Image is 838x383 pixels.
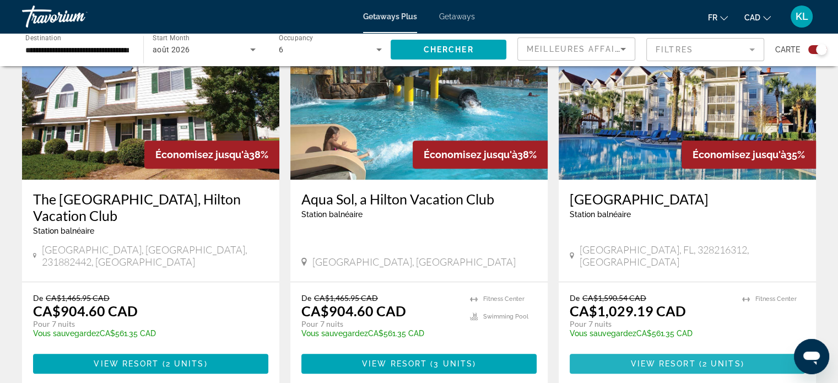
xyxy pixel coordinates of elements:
span: Occupancy [279,34,313,42]
button: Chercher [391,40,506,60]
button: User Menu [787,5,816,28]
span: Meilleures affaires [527,45,632,53]
span: CAD [744,13,760,22]
p: Pour 7 nuits [33,319,257,329]
span: View Resort [94,359,159,368]
div: 38% [144,141,279,169]
span: Économisez jusqu'à [693,149,786,160]
button: Change currency [744,9,771,25]
span: De [33,293,43,303]
span: 2 units [702,359,741,368]
span: ( ) [427,359,476,368]
span: De [301,293,311,303]
span: Start Month [153,34,190,42]
span: août 2026 [153,45,190,54]
button: View Resort(2 units) [570,354,805,374]
span: Swimming Pool [483,313,528,320]
span: 6 [279,45,283,54]
a: Getaways Plus [363,12,417,21]
span: fr [708,13,717,22]
p: CA$561.35 CAD [33,329,257,338]
img: ii_pwp1.jpg [22,3,279,180]
span: ( ) [696,359,744,368]
span: Station balnéaire [570,210,631,219]
p: CA$904.60 CAD [301,303,406,319]
span: 3 units [434,359,473,368]
a: The [GEOGRAPHIC_DATA], Hilton Vacation Club [33,191,268,224]
span: ( ) [159,359,208,368]
p: CA$904.60 CAD [33,303,138,319]
span: Station balnéaire [33,226,94,235]
span: Fitness Center [483,295,525,303]
p: CA$1,029.19 CAD [570,303,686,319]
span: Carte [775,42,800,57]
span: CA$1,465.95 CAD [314,293,378,303]
p: CA$561.35 CAD [570,329,731,338]
button: View Resort(2 units) [33,354,268,374]
span: [GEOGRAPHIC_DATA], [GEOGRAPHIC_DATA], 231882442, [GEOGRAPHIC_DATA] [42,244,268,268]
iframe: Bouton de lancement de la fenêtre de messagerie [794,339,829,374]
div: 35% [682,141,816,169]
span: Économisez jusqu'à [155,149,249,160]
div: 38% [413,141,548,169]
span: View Resort [630,359,695,368]
button: View Resort(3 units) [301,354,537,374]
span: [GEOGRAPHIC_DATA], FL, 328216312, [GEOGRAPHIC_DATA] [580,244,805,268]
a: Travorium [22,2,132,31]
span: CA$1,465.95 CAD [46,293,110,303]
span: Fitness Center [755,295,797,303]
span: CA$1,590.54 CAD [582,293,646,303]
p: Pour 7 nuits [570,319,731,329]
a: Getaways [439,12,475,21]
span: 2 units [166,359,204,368]
span: Vous sauvegardez [33,329,100,338]
button: Filter [646,37,764,62]
img: ii_ege1.jpg [559,3,816,180]
span: View Resort [362,359,427,368]
img: ii_tlr1.jpg [290,3,548,180]
a: Aqua Sol, a Hilton Vacation Club [301,191,537,207]
p: Pour 7 nuits [301,319,459,329]
span: Chercher [424,45,474,54]
span: De [570,293,580,303]
span: Économisez jusqu'à [424,149,517,160]
span: KL [796,11,808,22]
a: [GEOGRAPHIC_DATA] [570,191,805,207]
span: [GEOGRAPHIC_DATA], [GEOGRAPHIC_DATA] [312,256,516,268]
span: Vous sauvegardez [570,329,636,338]
button: Change language [708,9,728,25]
span: Destination [25,34,61,41]
span: Vous sauvegardez [301,329,368,338]
mat-select: Sort by [527,42,626,56]
span: Station balnéaire [301,210,363,219]
p: CA$561.35 CAD [301,329,459,338]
